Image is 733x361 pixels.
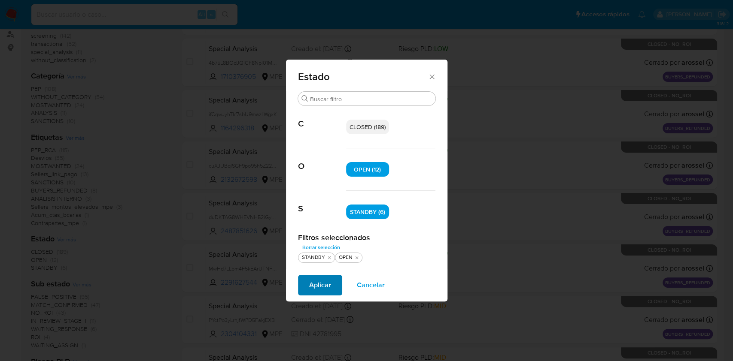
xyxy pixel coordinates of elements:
button: Cerrar [428,72,435,80]
span: Cancelar [357,276,385,295]
button: Borrar selección [298,242,344,253]
span: S [298,191,346,214]
span: C [298,106,346,129]
div: OPEN (12) [346,162,389,177]
div: STANDBY [300,254,327,261]
span: Estado [298,72,428,82]
button: Cancelar [346,275,396,295]
span: Aplicar [309,276,331,295]
h2: Filtros seleccionados [298,233,435,242]
input: Buscar filtro [310,95,432,103]
button: quitar STANDBY [326,254,333,261]
div: STANDBY (6) [346,205,389,219]
div: OPEN [337,254,354,261]
button: Buscar [301,95,308,102]
span: STANDBY (6) [350,208,385,216]
div: CLOSED (189) [346,120,389,134]
span: O [298,148,346,171]
span: Borrar selección [302,243,340,252]
button: quitar OPEN [353,254,360,261]
span: CLOSED (189) [350,123,386,131]
span: OPEN (12) [354,165,381,174]
button: Aplicar [298,275,342,295]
